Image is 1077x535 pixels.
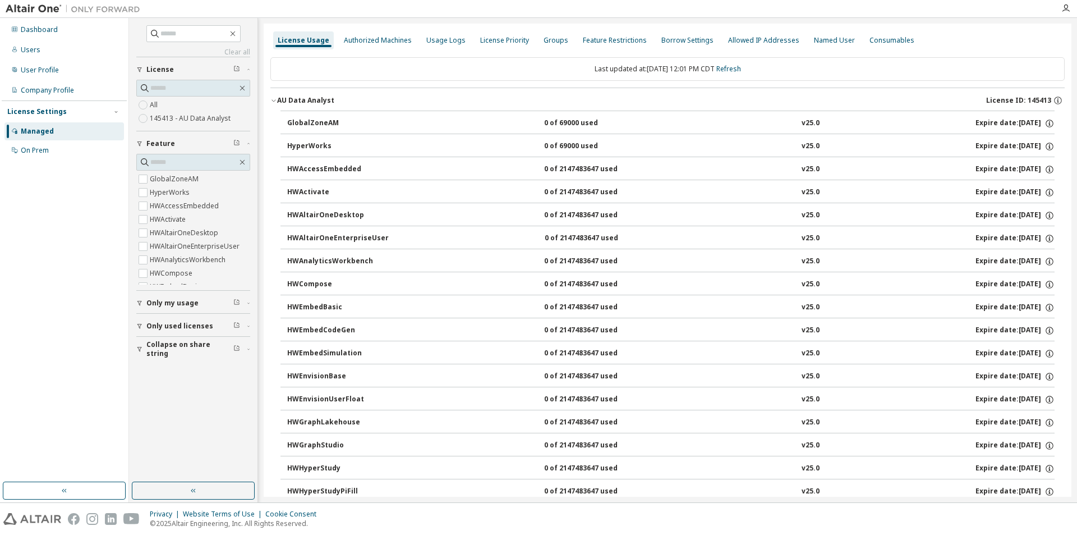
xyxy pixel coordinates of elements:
label: HWActivate [150,213,188,226]
label: HWAltairOneEnterpriseUser [150,240,242,253]
div: v25.0 [802,441,820,451]
div: Company Profile [21,86,74,95]
div: 0 of 69000 used [544,118,645,129]
div: HWEmbedSimulation [287,349,388,359]
div: 0 of 2147483647 used [544,441,645,451]
div: License Usage [278,36,329,45]
div: AU Data Analyst [277,96,334,105]
div: HWAltairOneDesktop [287,211,388,221]
div: v25.0 [802,211,820,221]
label: HWEmbedBasic [150,280,202,294]
div: Dashboard [21,25,58,34]
div: Expire date: [DATE] [975,141,1055,152]
button: HWEmbedBasic0 of 2147483647 usedv25.0Expire date:[DATE] [287,295,1055,320]
span: Only my usage [146,299,199,308]
button: Collapse on share string [136,337,250,362]
div: Expire date: [DATE] [975,257,1055,267]
button: HWAltairOneEnterpriseUser0 of 2147483647 usedv25.0Expire date:[DATE] [287,226,1055,251]
div: Expire date: [DATE] [975,441,1055,451]
div: Expire date: [DATE] [975,234,1055,244]
div: v25.0 [802,257,820,267]
div: 0 of 2147483647 used [544,487,645,497]
div: Website Terms of Use [183,510,265,519]
label: HWAltairOneDesktop [150,226,220,240]
img: linkedin.svg [105,513,117,525]
div: Consumables [869,36,914,45]
div: 0 of 2147483647 used [544,257,645,267]
div: 0 of 2147483647 used [545,234,646,244]
div: v25.0 [802,303,820,313]
div: 0 of 2147483647 used [544,395,645,405]
button: HWHyperStudyPiFill0 of 2147483647 usedv25.0Expire date:[DATE] [287,479,1055,504]
a: Clear all [136,48,250,57]
a: Refresh [716,64,741,74]
div: HWEnvisionBase [287,372,388,382]
div: Expire date: [DATE] [975,211,1055,221]
div: 0 of 2147483647 used [544,164,645,175]
div: Last updated at: [DATE] 12:01 PM CDT [270,57,1065,81]
button: HWAnalyticsWorkbench0 of 2147483647 usedv25.0Expire date:[DATE] [287,249,1055,274]
span: Only used licenses [146,322,213,331]
img: altair_logo.svg [3,513,61,525]
div: Borrow Settings [661,36,714,45]
button: Only my usage [136,291,250,315]
div: Groups [544,36,568,45]
div: Expire date: [DATE] [975,280,1055,290]
div: v25.0 [802,418,820,428]
button: HWActivate0 of 2147483647 usedv25.0Expire date:[DATE] [287,180,1055,205]
button: Feature [136,131,250,156]
button: HWEnvisionBase0 of 2147483647 usedv25.0Expire date:[DATE] [287,364,1055,389]
label: HyperWorks [150,186,192,199]
button: License [136,57,250,82]
label: GlobalZoneAM [150,172,201,186]
div: Expire date: [DATE] [975,418,1055,428]
div: 0 of 2147483647 used [544,303,645,313]
span: Clear filter [233,139,240,148]
div: HWAltairOneEnterpriseUser [287,234,389,244]
span: Clear filter [233,345,240,354]
span: Clear filter [233,322,240,331]
button: HyperWorks0 of 69000 usedv25.0Expire date:[DATE] [287,134,1055,159]
span: License ID: 145413 [986,96,1051,105]
div: v25.0 [802,372,820,382]
button: AU Data AnalystLicense ID: 145413 [270,88,1065,113]
div: v25.0 [802,164,820,175]
div: v25.0 [802,464,820,474]
img: facebook.svg [68,513,80,525]
div: Allowed IP Addresses [728,36,799,45]
div: v25.0 [802,234,820,244]
div: License Settings [7,107,67,116]
div: 0 of 2147483647 used [544,372,645,382]
div: v25.0 [802,349,820,359]
div: On Prem [21,146,49,155]
div: 0 of 2147483647 used [544,464,645,474]
label: All [150,98,160,112]
button: HWCompose0 of 2147483647 usedv25.0Expire date:[DATE] [287,272,1055,297]
label: HWAnalyticsWorkbench [150,253,228,267]
div: Expire date: [DATE] [975,118,1055,129]
button: HWAltairOneDesktop0 of 2147483647 usedv25.0Expire date:[DATE] [287,203,1055,228]
img: Altair One [6,3,146,15]
img: youtube.svg [123,513,140,525]
div: HWEnvisionUserFloat [287,395,388,405]
div: Expire date: [DATE] [975,464,1055,474]
div: Named User [814,36,855,45]
div: Expire date: [DATE] [975,487,1055,497]
div: v25.0 [802,487,820,497]
div: HWEmbedCodeGen [287,326,388,336]
div: HWHyperStudy [287,464,388,474]
div: GlobalZoneAM [287,118,388,129]
button: HWHyperStudy0 of 2147483647 usedv25.0Expire date:[DATE] [287,456,1055,481]
span: License [146,65,174,74]
div: HWGraphStudio [287,441,388,451]
div: 0 of 2147483647 used [544,280,645,290]
div: HWAnalyticsWorkbench [287,257,388,267]
div: 0 of 69000 used [544,141,645,152]
div: HWActivate [287,188,388,198]
button: GlobalZoneAM0 of 69000 usedv25.0Expire date:[DATE] [287,111,1055,136]
p: © 2025 Altair Engineering, Inc. All Rights Reserved. [150,519,323,528]
div: v25.0 [802,280,820,290]
div: HWGraphLakehouse [287,418,388,428]
button: HWEmbedSimulation0 of 2147483647 usedv25.0Expire date:[DATE] [287,341,1055,366]
div: 0 of 2147483647 used [544,418,645,428]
